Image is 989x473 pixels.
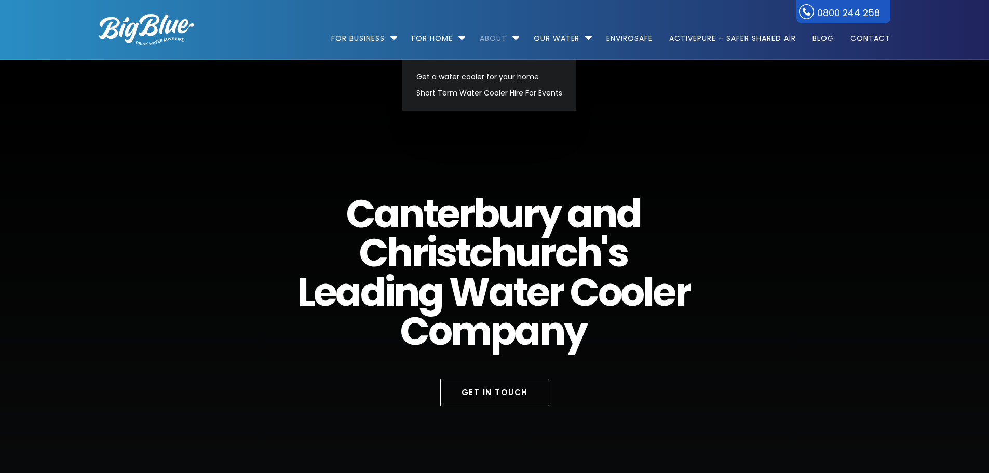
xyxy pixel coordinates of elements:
span: t [423,194,437,233]
span: m [451,312,490,350]
span: d [616,194,641,233]
span: h [387,233,411,272]
span: i [385,273,394,312]
span: a [514,312,539,350]
span: C [346,194,374,233]
span: d [360,273,385,312]
span: u [515,233,539,272]
span: g [418,273,442,312]
span: ' [601,233,607,272]
span: s [607,233,627,272]
span: a [335,273,360,312]
span: h [491,233,515,272]
span: n [398,194,423,233]
span: p [490,312,514,350]
span: n [539,312,564,350]
span: y [538,194,560,233]
span: e [437,194,458,233]
span: r [539,233,554,272]
span: r [548,273,563,312]
a: Get a water cooler for your home [412,69,567,85]
span: l [643,273,653,312]
span: W [449,273,488,312]
span: n [394,273,418,312]
span: b [473,194,498,233]
span: s [436,233,455,272]
span: C [359,233,387,272]
span: e [653,273,674,312]
span: a [567,194,591,233]
span: r [412,233,427,272]
span: r [523,194,538,233]
span: c [469,233,491,272]
a: Get in Touch [440,379,549,406]
img: logo [99,14,194,45]
span: e [526,273,548,312]
span: e [314,273,335,312]
span: o [620,273,643,312]
span: t [513,273,526,312]
span: c [555,233,576,272]
span: C [400,312,428,350]
span: L [297,273,314,312]
span: r [675,273,690,312]
span: a [489,273,513,312]
span: r [458,194,473,233]
span: t [455,233,469,272]
span: a [374,194,398,233]
span: u [498,194,523,233]
span: o [428,312,451,350]
a: Short Term Water Cooler Hire For Events [412,85,567,101]
span: i [427,233,436,272]
span: n [591,194,616,233]
span: C [570,273,598,312]
span: h [576,233,601,272]
span: o [598,273,620,312]
span: y [564,312,586,350]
